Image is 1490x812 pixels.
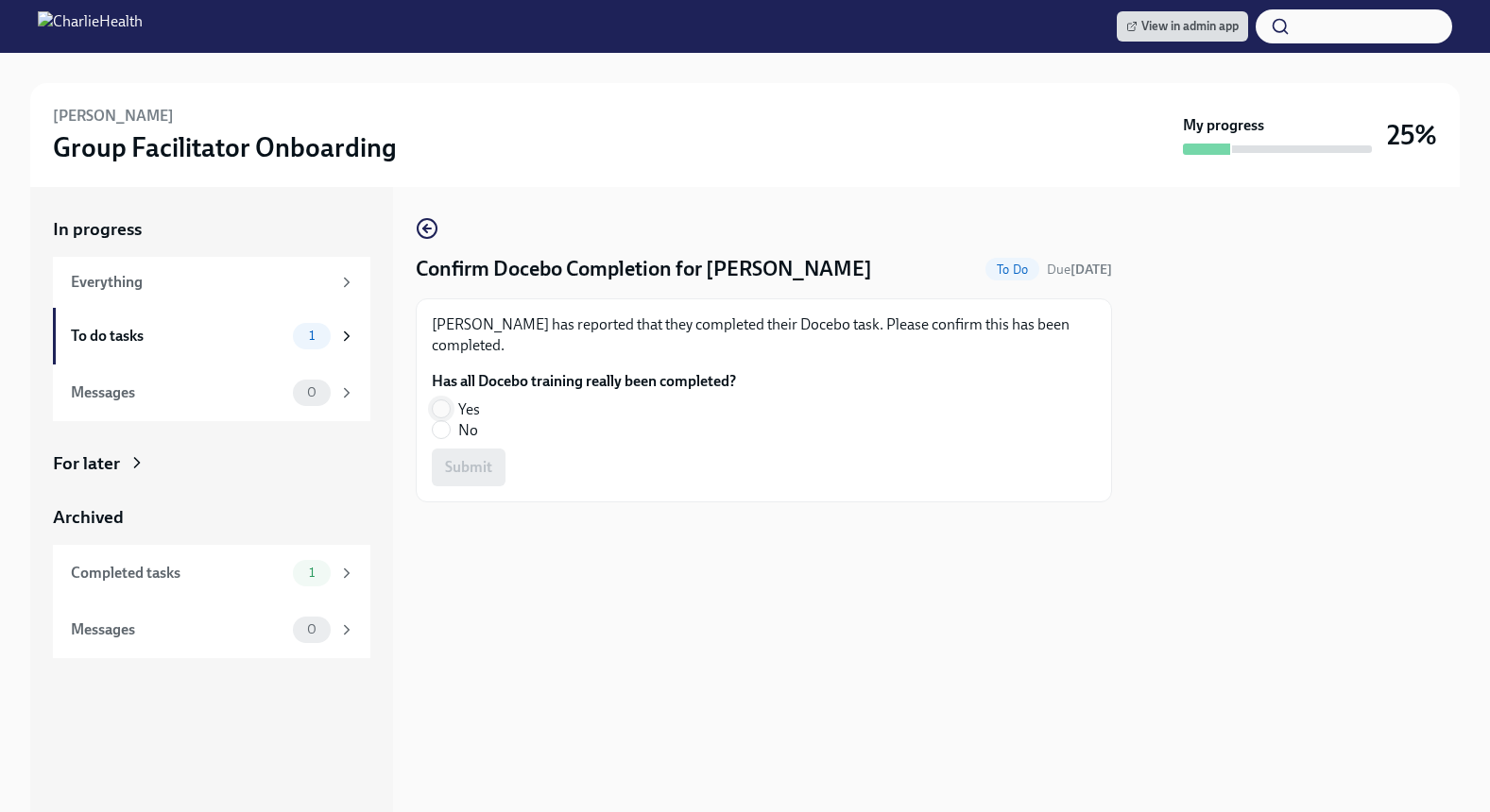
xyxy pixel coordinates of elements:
[296,622,328,636] span: 0
[432,371,736,392] label: Has all Docebo training really been completed?
[53,308,370,364] a: To do tasks1
[53,106,174,127] h6: [PERSON_NAME]
[71,326,285,347] div: To do tasks
[1117,11,1248,42] a: View in admin app
[1126,17,1239,36] span: View in admin app
[416,255,872,283] h4: Confirm Docebo Completion for [PERSON_NAME]
[53,545,370,601] a: Completed tasks1
[71,563,285,584] div: Completed tasks
[38,11,143,42] img: CharlieHealth
[53,217,370,242] a: In progress
[298,329,326,343] span: 1
[53,601,370,658] a: Messages0
[71,382,285,403] div: Messages
[432,314,1096,356] p: [PERSON_NAME] has reported that they completed their Docebo task. Please confirm this has been co...
[458,399,480,420] span: Yes
[1047,262,1112,278] span: Due
[1070,262,1112,278] strong: [DATE]
[53,364,370,421] a: Messages0
[71,619,285,640] div: Messages
[985,262,1039,277] span: To Do
[298,566,326,580] span: 1
[53,451,120,476] div: For later
[296,385,328,399] span: 0
[1183,115,1264,136] strong: My progress
[53,130,397,164] h3: Group Facilitator Onboarding
[53,451,370,476] a: For later
[53,257,370,308] a: Everything
[458,420,478,441] span: No
[1387,118,1437,152] h3: 25%
[1047,261,1112,279] span: October 17th, 2025 10:00
[71,272,331,293] div: Everything
[53,505,370,530] a: Archived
